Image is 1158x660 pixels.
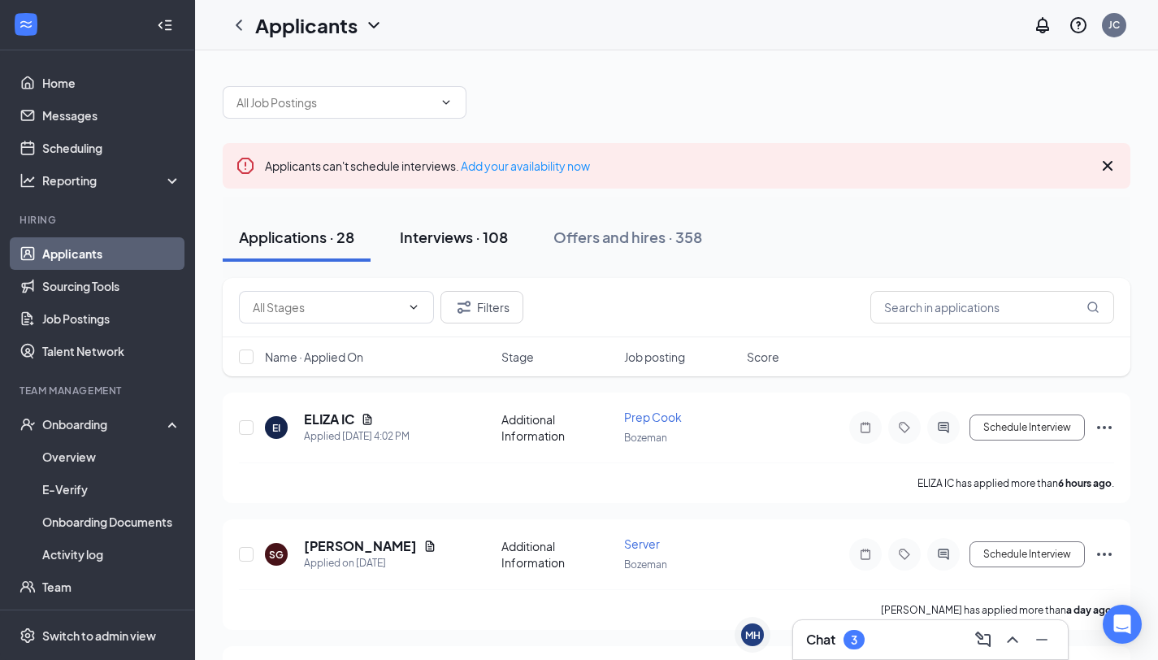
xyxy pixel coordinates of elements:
[454,297,474,317] svg: Filter
[881,603,1114,617] p: [PERSON_NAME] has applied more than .
[364,15,384,35] svg: ChevronDown
[1003,630,1022,649] svg: ChevronUp
[969,415,1085,441] button: Schedule Interview
[440,96,453,109] svg: ChevronDown
[20,213,178,227] div: Hiring
[895,421,914,434] svg: Tag
[423,540,436,553] svg: Document
[20,627,36,644] svg: Settings
[42,132,181,164] a: Scheduling
[265,349,363,365] span: Name · Applied On
[1103,605,1142,644] div: Open Intercom Messenger
[624,558,667,571] span: Bozeman
[1029,627,1055,653] button: Minimize
[42,506,181,538] a: Onboarding Documents
[747,349,779,365] span: Score
[624,536,660,551] span: Server
[851,633,857,647] div: 3
[20,416,36,432] svg: UserCheck
[253,298,401,316] input: All Stages
[1108,18,1120,32] div: JC
[42,237,181,270] a: Applicants
[42,538,181,571] a: Activity log
[1069,15,1088,35] svg: QuestionInfo
[229,15,249,35] svg: ChevronLeft
[239,227,354,247] div: Applications · 28
[1000,627,1026,653] button: ChevronUp
[407,301,420,314] svg: ChevronDown
[934,548,953,561] svg: ActiveChat
[42,571,181,603] a: Team
[20,384,178,397] div: Team Management
[20,172,36,189] svg: Analysis
[42,441,181,473] a: Overview
[917,476,1114,490] p: ELIZA IC has applied more than .
[1098,156,1117,176] svg: Cross
[895,548,914,561] svg: Tag
[806,631,835,649] h3: Chat
[42,335,181,367] a: Talent Network
[42,67,181,99] a: Home
[304,555,436,571] div: Applied on [DATE]
[553,227,702,247] div: Offers and hires · 358
[272,421,280,435] div: EI
[157,17,173,33] svg: Collapse
[42,270,181,302] a: Sourcing Tools
[42,603,181,636] a: DocumentsCrown
[440,291,523,323] button: Filter Filters
[18,16,34,33] svg: WorkstreamLogo
[236,93,433,111] input: All Job Postings
[624,349,685,365] span: Job posting
[236,156,255,176] svg: Error
[856,421,875,434] svg: Note
[400,227,508,247] div: Interviews · 108
[304,410,354,428] h5: ELIZA IC
[42,627,156,644] div: Switch to admin view
[42,473,181,506] a: E-Verify
[1095,545,1114,564] svg: Ellipses
[1032,630,1052,649] svg: Minimize
[42,99,181,132] a: Messages
[1095,418,1114,437] svg: Ellipses
[624,432,667,444] span: Bozeman
[42,172,182,189] div: Reporting
[501,349,534,365] span: Stage
[304,537,417,555] h5: [PERSON_NAME]
[361,413,374,426] svg: Document
[1058,477,1112,489] b: 6 hours ago
[255,11,358,39] h1: Applicants
[970,627,996,653] button: ComposeMessage
[624,410,682,424] span: Prep Cook
[42,416,167,432] div: Onboarding
[1033,15,1052,35] svg: Notifications
[269,548,284,562] div: SG
[1086,301,1099,314] svg: MagnifyingGlass
[304,428,410,445] div: Applied [DATE] 4:02 PM
[501,538,614,571] div: Additional Information
[870,291,1114,323] input: Search in applications
[974,630,993,649] svg: ComposeMessage
[461,158,590,173] a: Add your availability now
[501,411,614,444] div: Additional Information
[1066,604,1112,616] b: a day ago
[969,541,1085,567] button: Schedule Interview
[745,628,761,642] div: MH
[856,548,875,561] svg: Note
[265,158,590,173] span: Applicants can't schedule interviews.
[42,302,181,335] a: Job Postings
[934,421,953,434] svg: ActiveChat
